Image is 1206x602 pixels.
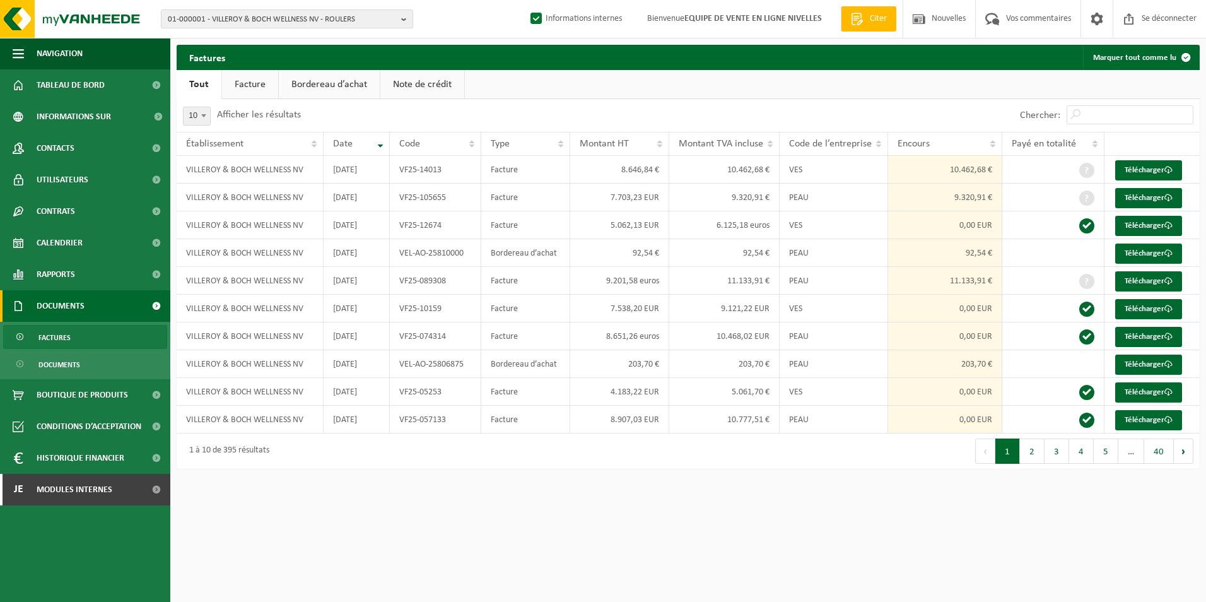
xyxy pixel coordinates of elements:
a: Facture [222,70,278,99]
td: 9.320,91 € [888,184,1002,211]
span: 10 [184,107,210,125]
td: [DATE] [324,184,390,211]
td: VF25-057133 [390,406,481,434]
td: 10.468,02 EUR [669,322,780,350]
td: VF25-074314 [390,322,481,350]
td: VILLEROY & BOCH WELLNESS NV [177,322,324,350]
a: Télécharger [1115,160,1182,180]
td: 0,00 EUR [888,322,1002,350]
td: 0,00 EUR [888,378,1002,406]
td: 9.121,22 EUR [669,295,780,322]
font: Bienvenue [647,14,822,23]
td: VILLEROY & BOCH WELLNESS NV [177,378,324,406]
span: Payé en totalité [1012,139,1076,149]
td: PEAU [780,267,888,295]
font: Télécharger [1125,360,1164,369]
td: 92,54 € [888,239,1002,267]
td: VILLEROY & BOCH WELLNESS NV [177,184,324,211]
td: 7.703,23 EUR [570,184,669,211]
td: Bordereau d’achat [481,350,570,378]
font: Télécharger [1125,388,1164,396]
td: Facture [481,406,570,434]
a: Télécharger [1115,327,1182,347]
span: … [1118,439,1144,464]
td: Facture [481,156,570,184]
td: 4.183,22 EUR [570,378,669,406]
td: 10.777,51 € [669,406,780,434]
font: Télécharger [1125,249,1164,257]
td: 10.462,68 € [888,156,1002,184]
a: Télécharger [1115,271,1182,292]
a: Télécharger [1115,410,1182,430]
td: VEL-AO-25810000 [390,239,481,267]
font: Télécharger [1125,333,1164,341]
button: 40 [1144,439,1174,464]
span: Documents [37,290,85,322]
td: 11.133,91 € [669,267,780,295]
td: VILLEROY & BOCH WELLNESS NV [177,350,324,378]
td: VF25-105655 [390,184,481,211]
td: 8.907,03 EUR [570,406,669,434]
a: Télécharger [1115,382,1182,403]
td: [DATE] [324,156,390,184]
button: Précédent [975,439,995,464]
td: 0,00 EUR [888,295,1002,322]
td: PEAU [780,350,888,378]
td: [DATE] [324,406,390,434]
span: Type [491,139,510,149]
span: Boutique de produits [37,379,128,411]
td: VES [780,156,888,184]
td: PEAU [780,239,888,267]
button: Marquer tout comme lu [1083,45,1198,70]
span: Informations sur l’entreprise [37,101,146,133]
font: Télécharger [1125,305,1164,313]
span: Factures [38,326,71,350]
td: VILLEROY & BOCH WELLNESS NV [177,239,324,267]
td: 203,70 € [669,350,780,378]
td: VEL-AO-25806875 [390,350,481,378]
td: [DATE] [324,378,390,406]
td: Facture [481,295,570,322]
font: Télécharger [1125,277,1164,285]
td: 5.062,13 EUR [570,211,669,239]
td: 8.646,84 € [570,156,669,184]
td: VES [780,378,888,406]
td: [DATE] [324,211,390,239]
span: Rapports [37,259,75,290]
h2: Factures [177,45,238,69]
font: Marquer tout comme lu [1093,54,1176,62]
td: 92,54 € [570,239,669,267]
span: Code [399,139,420,149]
td: PEAU [780,322,888,350]
span: Historique financier [37,442,124,474]
a: Bordereau d’achat [279,70,380,99]
span: Contacts [37,133,74,164]
span: 01-000001 - VILLEROY & BOCH WELLNESS NV - ROULERS [168,10,396,29]
td: [DATE] [324,295,390,322]
td: [DATE] [324,239,390,267]
a: Télécharger [1115,299,1182,319]
td: VILLEROY & BOCH WELLNESS NV [177,267,324,295]
button: 1 [995,439,1020,464]
button: 3 [1045,439,1069,464]
a: Factures [3,325,167,349]
td: 10.462,68 € [669,156,780,184]
span: Utilisateurs [37,164,88,196]
a: Télécharger [1115,355,1182,375]
td: [DATE] [324,322,390,350]
span: Code de l’entreprise [789,139,872,149]
td: Bordereau d’achat [481,239,570,267]
span: Je [13,474,24,505]
font: Télécharger [1125,221,1164,230]
a: Citer [841,6,896,32]
td: 0,00 EUR [888,211,1002,239]
span: Documents [38,353,80,377]
span: Navigation [37,38,83,69]
span: Calendrier [37,227,83,259]
td: VILLEROY & BOCH WELLNESS NV [177,406,324,434]
td: PEAU [780,184,888,211]
font: Télécharger [1125,194,1164,202]
td: VF25-14013 [390,156,481,184]
td: Facture [481,267,570,295]
td: PEAU [780,406,888,434]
